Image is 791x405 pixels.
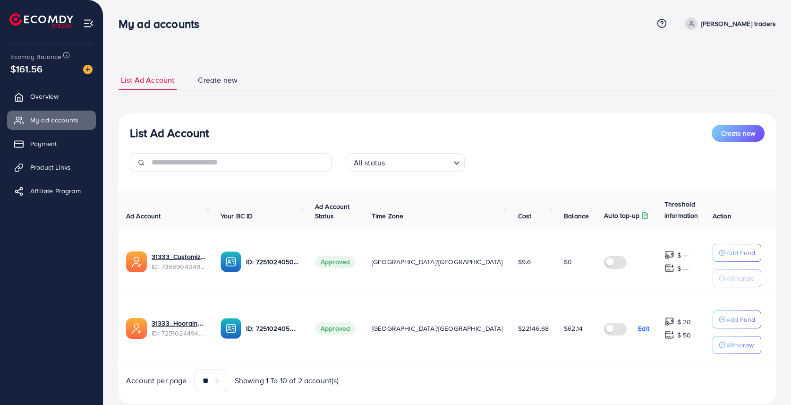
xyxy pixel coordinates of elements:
[7,111,96,129] a: My ad accounts
[83,65,93,74] img: image
[518,211,532,221] span: Cost
[152,252,205,261] a: 31333_CustomizeJEwellerss_1715241026071
[315,256,356,268] span: Approved
[677,263,689,274] p: $ ---
[7,134,96,153] a: Payment
[372,257,503,267] span: [GEOGRAPHIC_DATA]/[GEOGRAPHIC_DATA]
[126,318,147,339] img: ic-ads-acc.e4c84228.svg
[664,263,674,273] img: top-up amount
[726,247,755,259] p: Add Fund
[372,324,503,333] span: [GEOGRAPHIC_DATA]/[GEOGRAPHIC_DATA]
[10,62,43,76] span: $161.56
[604,210,639,221] p: Auto top-up
[372,211,403,221] span: Time Zone
[121,75,174,86] span: List Ad Account
[664,198,711,221] p: Threshold information
[726,339,754,351] p: Withdraw
[152,328,205,338] span: ID: 7251024494033125378
[246,256,300,267] p: ID: 7251024050904891394
[564,257,572,267] span: $0
[198,75,238,86] span: Create new
[30,139,57,148] span: Payment
[677,316,691,327] p: $ 20
[664,250,674,260] img: top-up amount
[221,251,241,272] img: ic-ba-acc.ded83a64.svg
[315,322,356,335] span: Approved
[726,273,754,284] p: Withdraw
[713,211,731,221] span: Action
[30,92,59,101] span: Overview
[721,129,755,138] span: Create new
[712,125,765,142] button: Create new
[7,87,96,106] a: Overview
[30,115,78,125] span: My ad accounts
[713,244,761,262] button: Add Fund
[221,211,253,221] span: Your BC ID
[9,13,73,28] img: logo
[126,211,161,221] span: Ad Account
[7,181,96,200] a: Affiliate Program
[664,317,674,327] img: top-up amount
[751,362,784,398] iframe: Chat
[152,262,205,271] span: ID: 7366904049179967504
[30,163,71,172] span: Product Links
[677,329,691,341] p: $ 50
[518,257,531,267] span: $9.6
[713,336,761,354] button: Withdraw
[221,318,241,339] img: ic-ba-acc.ded83a64.svg
[713,269,761,287] button: Withdraw
[701,18,776,29] p: [PERSON_NAME] traders
[352,156,387,170] span: All status
[10,52,61,61] span: Ecomdy Balance
[388,154,449,170] input: Search for option
[130,126,209,140] h3: List Ad Account
[152,252,205,271] div: <span class='underline'>31333_CustomizeJEwellerss_1715241026071</span></br>7366904049179967504
[664,330,674,340] img: top-up amount
[246,323,300,334] p: ID: 7251024050904891394
[677,250,689,261] p: $ ---
[126,251,147,272] img: ic-ads-acc.e4c84228.svg
[126,375,187,386] span: Account per page
[152,319,205,338] div: <span class='underline'>31333_Hoorain Jewellers_1688260712690</span></br>7251024494033125378
[7,158,96,177] a: Product Links
[235,375,339,386] span: Showing 1 To 10 of 2 account(s)
[638,323,649,334] p: Edit
[564,324,583,333] span: $62.14
[713,310,761,328] button: Add Fund
[315,202,350,221] span: Ad Account Status
[30,186,81,196] span: Affiliate Program
[119,17,207,31] h3: My ad accounts
[726,314,755,325] p: Add Fund
[518,324,549,333] span: $22146.68
[347,153,465,172] div: Search for option
[83,18,94,29] img: menu
[681,17,776,30] a: [PERSON_NAME] traders
[564,211,589,221] span: Balance
[152,319,205,328] a: 31333_Hoorain Jewellers_1688260712690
